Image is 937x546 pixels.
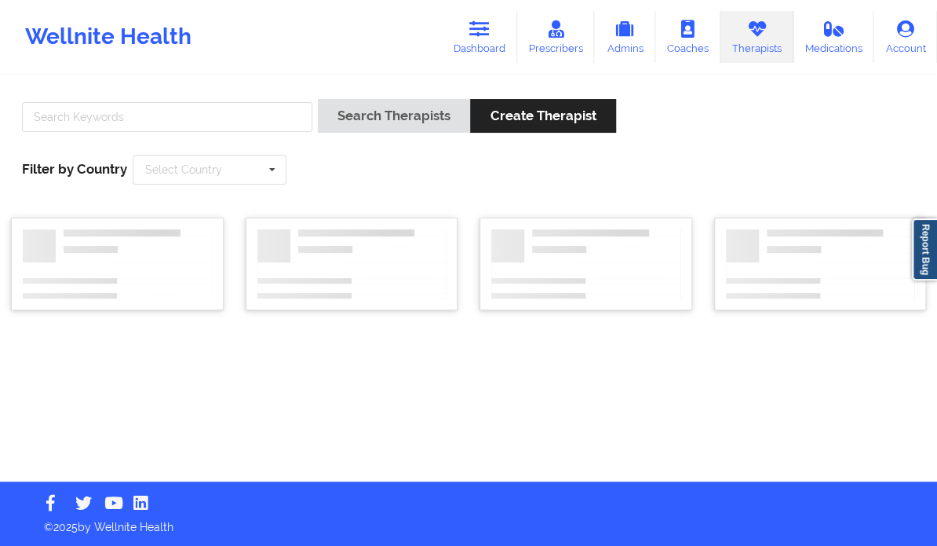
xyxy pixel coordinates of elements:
a: Account [873,11,937,63]
button: Create Therapist [470,99,615,133]
div: Select Country [145,164,222,175]
a: Prescribers [517,11,595,63]
a: Coaches [655,11,720,63]
a: Medications [793,11,874,63]
span: Filter by Country [22,161,127,177]
input: Search Keywords [22,102,312,132]
button: Search Therapists [318,99,470,133]
a: Dashboard [442,11,517,63]
a: Therapists [720,11,793,63]
p: © 2025 by Wellnite Health [33,508,904,535]
a: Admins [594,11,655,63]
a: Report Bug [912,218,937,280]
